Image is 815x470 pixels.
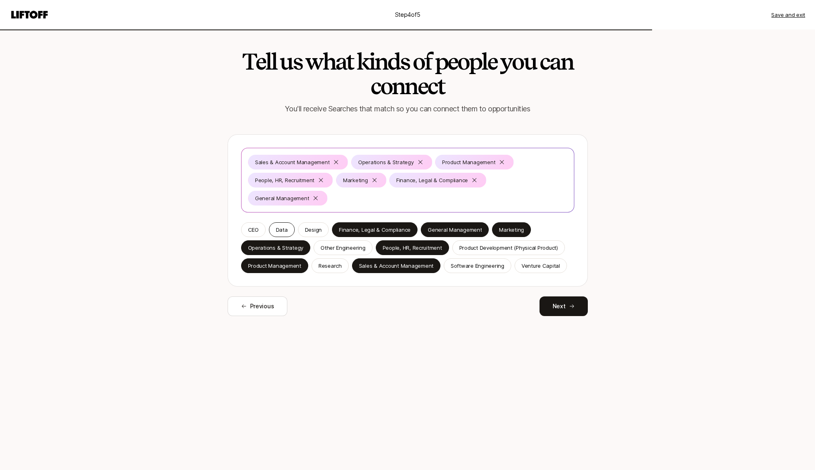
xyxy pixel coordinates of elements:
[248,262,301,270] p: Product Management
[318,262,342,270] p: Research
[248,226,259,234] p: CEO
[771,11,805,19] button: Save and exit
[395,10,420,20] p: Step 4 of 5
[383,244,442,252] p: People, HR, Recruitment
[343,176,368,184] p: Marketing
[255,176,314,184] p: People, HR, Recruitment
[321,244,366,252] p: Other Engineering
[248,244,304,252] p: Operations & Strategy
[451,262,504,270] p: Software Engineering
[250,301,274,311] span: Previous
[339,226,411,234] p: Finance, Legal & Compliance
[255,194,309,202] p: General Management
[359,262,433,270] p: Sales & Account Management
[255,158,330,166] p: Sales & Account Management
[522,262,560,270] p: Venture Capital
[305,226,322,234] p: Design
[224,49,592,98] h2: Tell us what kinds of people you can connect
[276,226,288,234] p: Data
[358,158,414,166] p: Operations & Strategy
[396,176,468,184] p: Finance, Legal & Compliance
[442,158,495,166] p: Product Management
[459,244,558,252] p: Product Development (Physical Product)
[428,226,482,234] p: General Management
[224,103,592,115] p: You'll receive Searches that match so you can connect them to opportunities
[499,226,524,234] p: Marketing
[540,296,588,316] button: Next
[228,296,288,316] button: Previous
